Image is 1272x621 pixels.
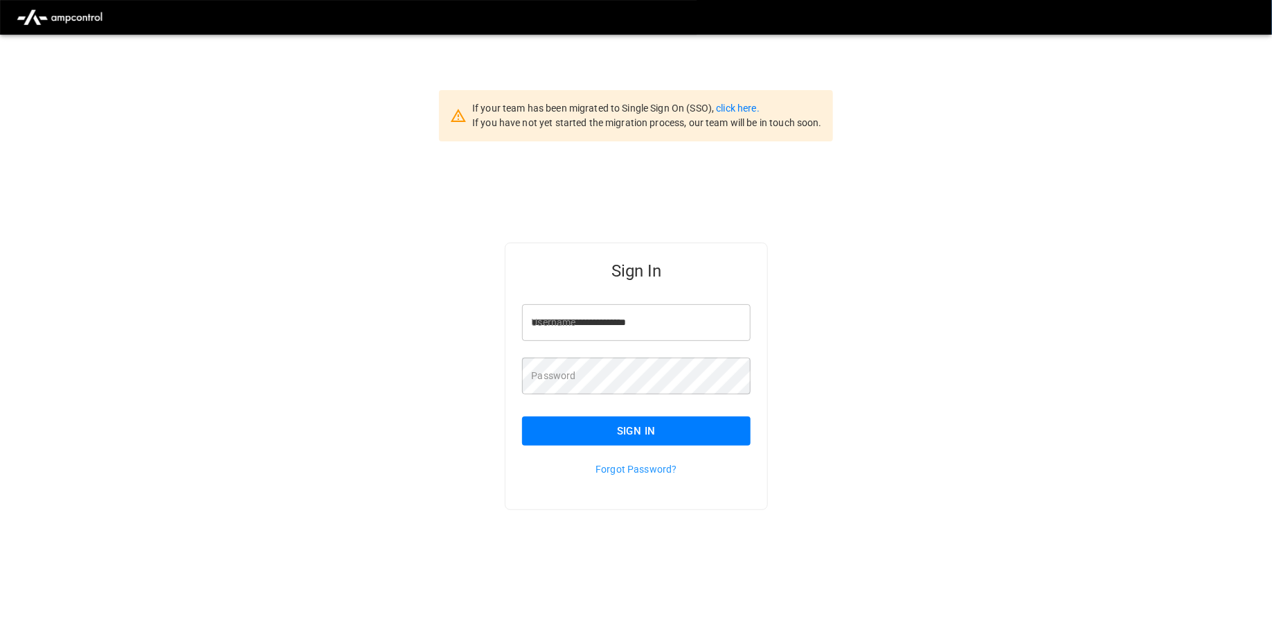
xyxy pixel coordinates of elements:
button: Sign In [522,417,751,446]
span: If you have not yet started the migration process, our team will be in touch soon. [472,117,822,128]
span: If your team has been migrated to Single Sign On (SSO), [472,103,716,114]
p: Forgot Password? [522,462,751,476]
img: ampcontrol.io logo [11,4,108,30]
h5: Sign In [522,260,751,282]
a: click here. [716,103,759,114]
